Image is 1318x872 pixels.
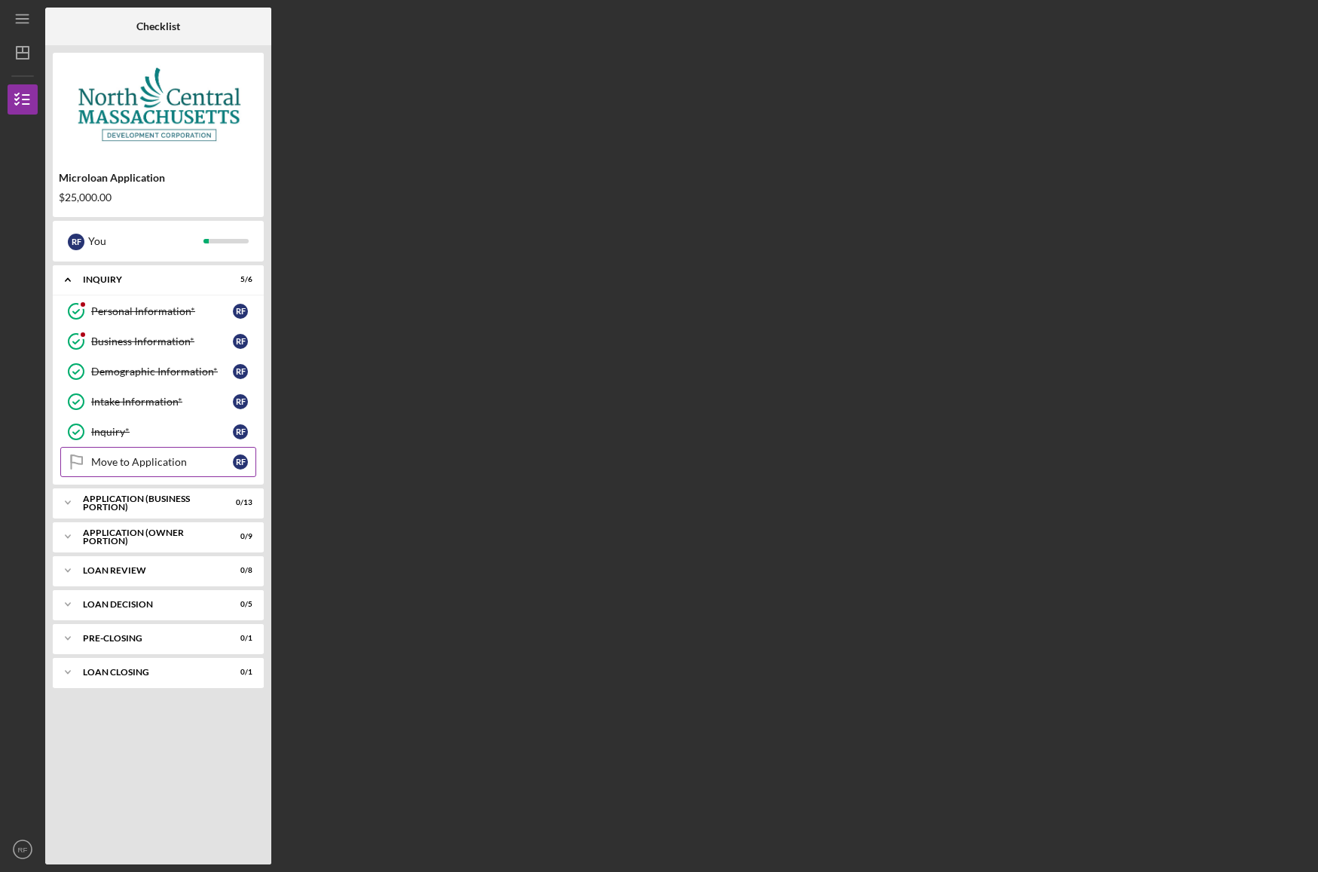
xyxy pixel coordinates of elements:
[60,417,256,447] a: Inquiry*RF
[225,668,252,677] div: 0 / 1
[233,334,248,349] div: R F
[83,600,215,609] div: LOAN DECISION
[91,305,233,317] div: Personal Information*
[225,634,252,643] div: 0 / 1
[60,326,256,356] a: Business Information*RF
[225,532,252,541] div: 0 / 9
[18,846,28,854] text: RF
[91,456,233,468] div: Move to Application
[91,335,233,347] div: Business Information*
[136,20,180,32] b: Checklist
[83,275,215,284] div: INQUIRY
[83,668,215,677] div: LOAN CLOSING
[59,191,258,203] div: $25,000.00
[91,396,233,408] div: Intake Information*
[59,172,258,184] div: Microloan Application
[233,424,248,439] div: R F
[83,634,215,643] div: PRE-CLOSING
[60,387,256,417] a: Intake Information*RF
[91,426,233,438] div: Inquiry*
[225,600,252,609] div: 0 / 5
[68,234,84,250] div: R F
[60,447,256,477] a: Move to ApplicationRF
[91,366,233,378] div: Demographic Information*
[83,566,215,575] div: LOAN REVIEW
[53,60,264,151] img: Product logo
[225,566,252,575] div: 0 / 8
[88,228,203,254] div: You
[233,394,248,409] div: R F
[8,834,38,864] button: RF
[60,356,256,387] a: Demographic Information*RF
[233,304,248,319] div: R F
[225,498,252,507] div: 0 / 13
[233,454,248,470] div: R F
[233,364,248,379] div: R F
[225,275,252,284] div: 5 / 6
[83,528,215,546] div: APPLICATION (OWNER PORTION)
[60,296,256,326] a: Personal Information*RF
[83,494,215,512] div: APPLICATION (BUSINESS PORTION)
